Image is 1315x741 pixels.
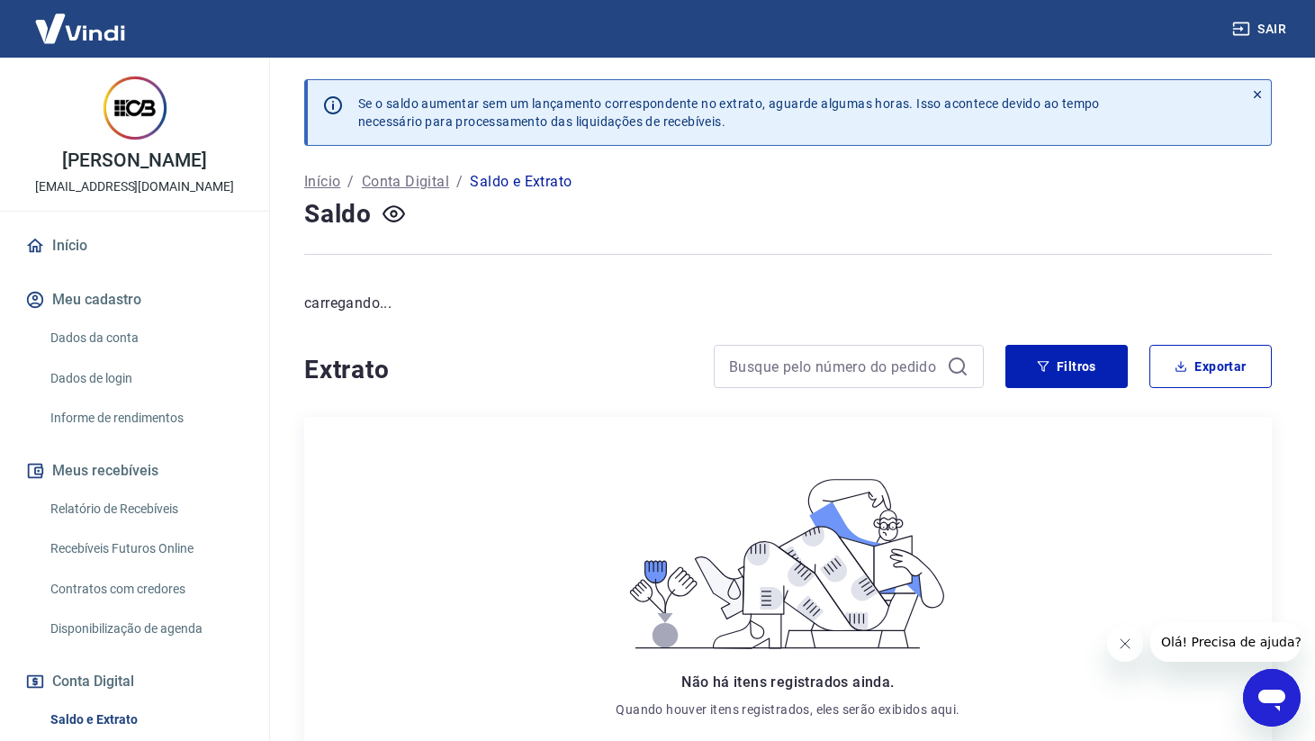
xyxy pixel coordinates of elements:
a: Saldo e Extrato [43,701,248,738]
button: Meu cadastro [22,280,248,320]
a: Contratos com credores [43,571,248,608]
a: Dados de login [43,360,248,397]
a: Conta Digital [362,171,449,193]
p: carregando... [304,293,1272,314]
a: Dados da conta [43,320,248,357]
iframe: Botão para abrir a janela de mensagens [1243,669,1301,727]
p: [PERSON_NAME] [62,151,206,170]
p: / [456,171,463,193]
p: / [347,171,354,193]
button: Meus recebíveis [22,451,248,491]
p: [EMAIL_ADDRESS][DOMAIN_NAME] [35,177,234,196]
p: Saldo e Extrato [470,171,572,193]
button: Sair [1229,13,1293,46]
a: Início [22,226,248,266]
img: 86e8ddef-8aa9-4782-86f5-1d1706c18aee.jpeg [99,72,171,144]
p: Se o saldo aumentar sem um lançamento correspondente no extrato, aguarde algumas horas. Isso acon... [358,95,1100,131]
a: Informe de rendimentos [43,400,248,437]
img: Vindi [22,1,139,56]
p: Quando houver itens registrados, eles serão exibidos aqui. [616,700,959,718]
input: Busque pelo número do pedido [729,353,940,380]
span: Olá! Precisa de ajuda? [11,13,151,27]
iframe: Fechar mensagem [1107,626,1143,662]
button: Filtros [1005,345,1128,388]
span: Não há itens registrados ainda. [681,673,894,691]
h4: Extrato [304,352,692,388]
iframe: Mensagem da empresa [1150,622,1301,662]
button: Conta Digital [22,662,248,701]
a: Disponibilização de agenda [43,610,248,647]
a: Recebíveis Futuros Online [43,530,248,567]
a: Relatório de Recebíveis [43,491,248,528]
a: Início [304,171,340,193]
h4: Saldo [304,196,372,232]
button: Exportar [1149,345,1272,388]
